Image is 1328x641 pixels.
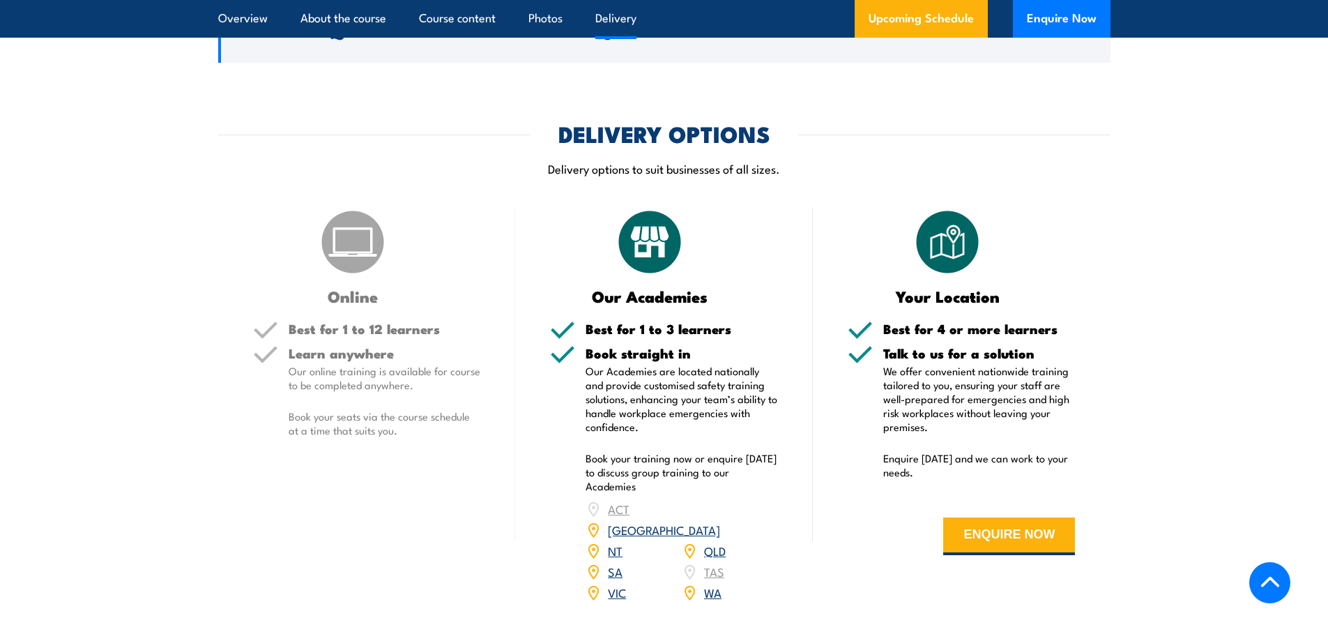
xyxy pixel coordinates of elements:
[848,288,1048,304] h3: Your Location
[253,288,453,304] h3: Online
[704,542,726,559] a: QLD
[558,123,770,143] h2: DELIVERY OPTIONS
[586,451,778,493] p: Book your training now or enquire [DATE] to discuss group training to our Academies
[883,322,1076,335] h5: Best for 4 or more learners
[704,584,722,601] a: WA
[608,584,626,601] a: VIC
[289,364,481,392] p: Our online training is available for course to be completed anywhere.
[608,563,623,580] a: SA
[289,347,481,360] h5: Learn anywhere
[883,347,1076,360] h5: Talk to us for a solution
[943,518,1075,555] button: ENQUIRE NOW
[550,288,750,304] h3: Our Academies
[586,347,778,360] h5: Book straight in
[608,521,720,538] a: [GEOGRAPHIC_DATA]
[218,160,1111,176] p: Delivery options to suit businesses of all sizes.
[883,451,1076,479] p: Enquire [DATE] and we can work to your needs.
[883,364,1076,434] p: We offer convenient nationwide training tailored to you, ensuring your staff are well-prepared fo...
[586,322,778,335] h5: Best for 1 to 3 learners
[289,409,481,437] p: Book your seats via the course schedule at a time that suits you.
[586,364,778,434] p: Our Academies are located nationally and provide customised safety training solutions, enhancing ...
[289,322,481,335] h5: Best for 1 to 12 learners
[608,542,623,559] a: NT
